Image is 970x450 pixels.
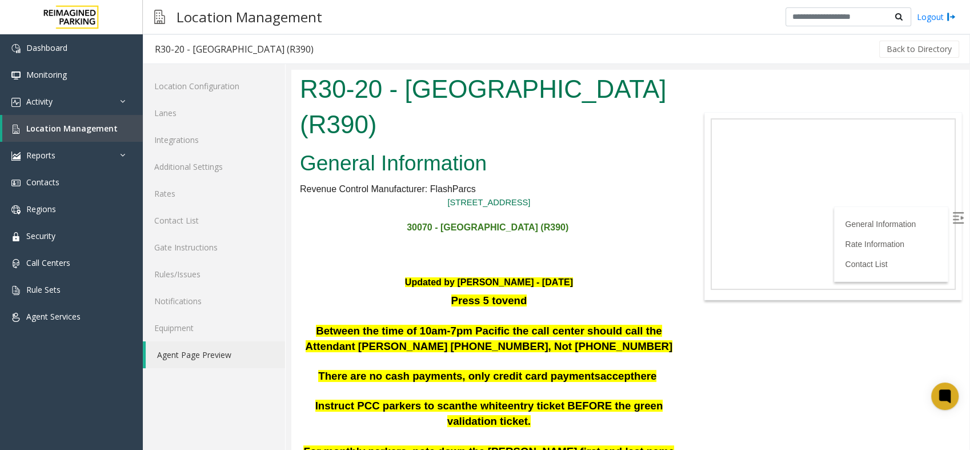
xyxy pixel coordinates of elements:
[26,204,56,214] span: Regions
[11,286,21,295] img: 'icon'
[211,225,236,237] span: vend
[156,330,371,357] span: entry ticket BEFORE the green validation ticket.
[11,178,21,188] img: 'icon'
[143,234,285,261] a: Gate Instructions
[9,114,185,124] span: Revenue Control Manufacturer: FlashParcs
[11,98,21,107] img: 'icon'
[26,42,67,53] span: Dashboard
[9,2,387,72] h1: R30-20 - [GEOGRAPHIC_DATA] (R390)
[143,180,285,207] a: Rates
[171,3,328,31] h3: Location Management
[554,190,596,199] a: Contact List
[554,170,613,179] a: Rate Information
[2,115,143,142] a: Location Management
[11,313,21,322] img: 'icon'
[9,79,387,109] h2: General Information
[12,376,383,403] span: For monthly parkers, note down the [PERSON_NAME] first and last name and monthly pass number.
[26,230,55,241] span: Security
[143,261,285,288] a: Rules/Issues
[27,300,309,312] span: There are no cash payments, only credit card payments
[947,11,956,23] img: logout
[661,142,672,154] img: Open/Close Sidebar Menu
[26,311,81,322] span: Agent Services
[26,69,67,80] span: Monitoring
[143,153,285,180] a: Additional Settings
[146,341,285,368] a: Agent Page Preview
[11,125,21,134] img: 'icon'
[554,150,624,159] a: General Information
[26,150,55,161] span: Reports
[879,41,959,58] button: Back to Directory
[143,73,285,99] a: Location Configuration
[26,284,61,295] span: Rule Sets
[155,42,314,57] div: R30-20 - [GEOGRAPHIC_DATA] (R390)
[917,11,956,23] a: Logout
[170,330,217,342] span: the white
[154,3,165,31] img: pageIcon
[26,177,59,188] span: Contacts
[26,257,70,268] span: Call Centers
[11,259,21,268] img: 'icon'
[160,225,211,237] span: Press 5 to
[143,207,285,234] a: Contact List
[24,330,170,342] span: Instruct PCC parkers to scan
[14,255,382,282] span: Between the time of 10am-7pm Pacific the call center should call the Attendant [PERSON_NAME] [PHO...
[26,123,118,134] span: Location Management
[309,300,343,312] span: accept
[11,152,21,161] img: 'icon'
[11,71,21,80] img: 'icon'
[143,314,285,341] a: Equipment
[11,44,21,53] img: 'icon'
[26,96,53,107] span: Activity
[143,288,285,314] a: Notifications
[343,300,365,312] span: here
[143,99,285,126] a: Lanes
[11,205,21,214] img: 'icon'
[114,208,282,217] b: Updated by [PERSON_NAME] - [DATE]
[11,232,21,241] img: 'icon'
[115,153,277,162] span: 30070 - [GEOGRAPHIC_DATA] (R390)
[143,126,285,153] a: Integrations
[156,128,239,137] a: [STREET_ADDRESS]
